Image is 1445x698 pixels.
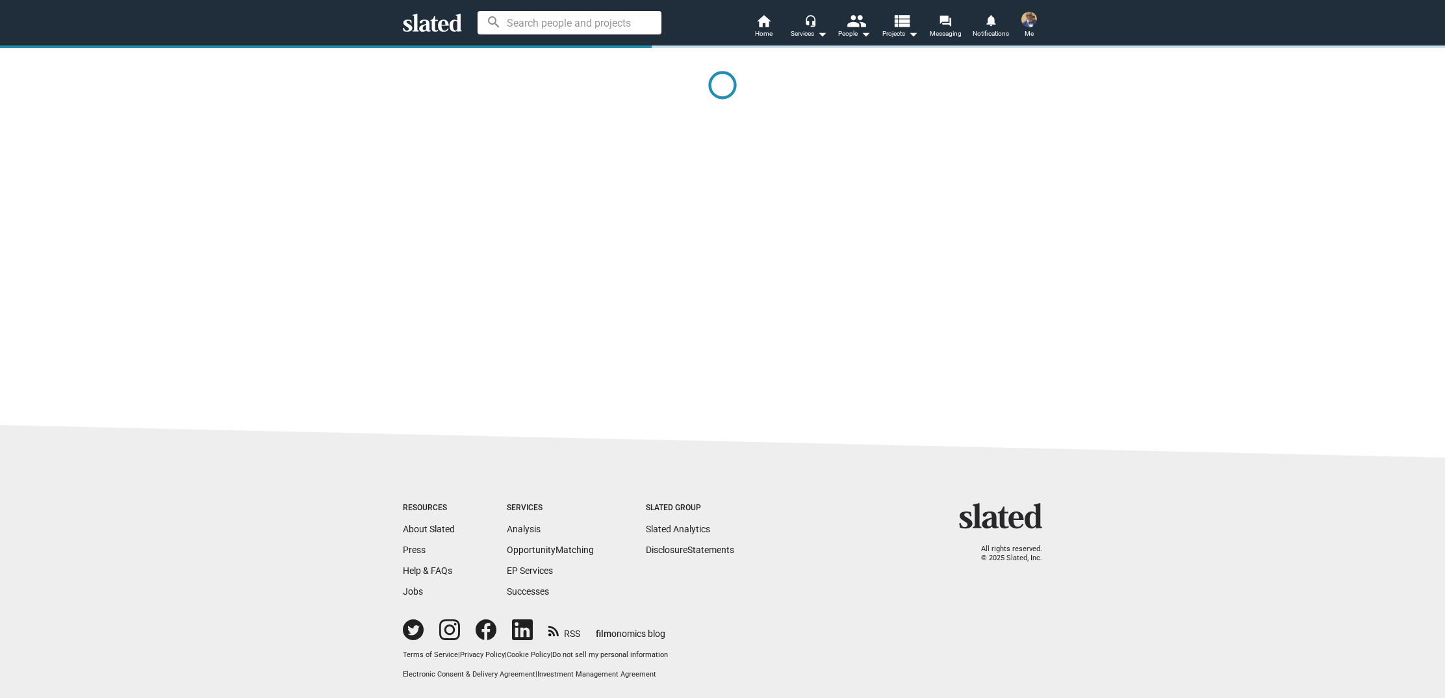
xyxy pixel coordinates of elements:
[505,651,507,659] span: |
[552,651,668,660] button: Do not sell my personal information
[892,11,911,30] mat-icon: view_list
[646,545,734,555] a: DisclosureStatements
[984,14,997,26] mat-icon: notifications
[786,13,832,42] button: Services
[858,26,873,42] mat-icon: arrow_drop_down
[403,565,452,576] a: Help & FAQs
[403,524,455,534] a: About Slated
[973,26,1009,42] span: Notifications
[882,26,918,42] span: Projects
[804,14,816,26] mat-icon: headset_mic
[741,13,786,42] a: Home
[403,651,458,659] a: Terms of Service
[646,524,710,534] a: Slated Analytics
[939,14,951,27] mat-icon: forum
[877,13,923,42] button: Projects
[791,26,827,42] div: Services
[458,651,460,659] span: |
[403,670,535,679] a: Electronic Consent & Delivery Agreement
[403,503,455,513] div: Resources
[755,26,773,42] span: Home
[535,670,537,679] span: |
[1025,26,1034,42] span: Me
[1014,9,1045,43] button: Nathaniel Bellamy Jr.Me
[923,13,968,42] a: Messaging
[905,26,921,42] mat-icon: arrow_drop_down
[814,26,830,42] mat-icon: arrow_drop_down
[847,11,865,30] mat-icon: people
[596,617,665,640] a: filmonomics blog
[548,620,580,640] a: RSS
[596,628,611,639] span: film
[478,11,661,34] input: Search people and projects
[507,545,594,555] a: OpportunityMatching
[1021,12,1037,27] img: Nathaniel Bellamy Jr.
[838,26,871,42] div: People
[403,586,423,597] a: Jobs
[507,565,553,576] a: EP Services
[930,26,962,42] span: Messaging
[403,545,426,555] a: Press
[646,503,734,513] div: Slated Group
[460,651,505,659] a: Privacy Policy
[832,13,877,42] button: People
[507,524,541,534] a: Analysis
[550,651,552,659] span: |
[507,651,550,659] a: Cookie Policy
[967,545,1042,563] p: All rights reserved. © 2025 Slated, Inc.
[968,13,1014,42] a: Notifications
[756,13,771,29] mat-icon: home
[537,670,656,679] a: Investment Management Agreement
[507,586,549,597] a: Successes
[507,503,594,513] div: Services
